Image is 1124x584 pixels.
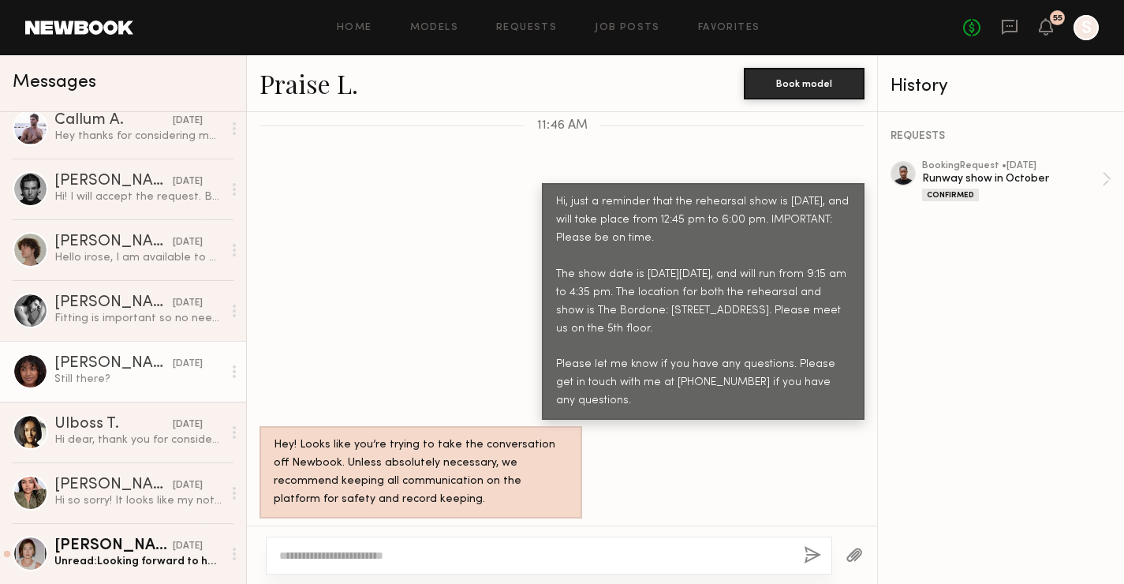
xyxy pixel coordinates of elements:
[1053,14,1062,23] div: 55
[922,171,1102,186] div: Runway show in October
[744,68,864,99] button: Book model
[556,193,850,410] div: Hi, just a reminder that the rehearsal show is [DATE], and will take place from 12:45 pm to 6:00 ...
[54,129,222,144] div: Hey thanks for considering me. I’m on a shoot in LA on [DATE]-[DATE] so I won’t be able to do this.
[891,77,1111,95] div: History
[54,356,173,372] div: [PERSON_NAME]
[922,161,1102,171] div: booking Request • [DATE]
[922,189,979,201] div: Confirmed
[274,436,568,509] div: Hey! Looks like you’re trying to take the conversation off Newbook. Unless absolutely necessary, ...
[54,538,173,554] div: [PERSON_NAME]
[54,311,222,326] div: Fitting is important so no need to be charged unless you have budget for that.Rehearsal depends o...
[410,23,458,33] a: Models
[54,234,173,250] div: [PERSON_NAME]
[173,478,203,493] div: [DATE]
[744,76,864,89] a: Book model
[173,417,203,432] div: [DATE]
[54,417,173,432] div: Ulboss T.
[891,131,1111,142] div: REQUESTS
[54,477,173,493] div: [PERSON_NAME]
[698,23,760,33] a: Favorites
[1074,15,1099,40] a: S
[595,23,660,33] a: Job Posts
[54,554,222,569] div: Unread: Looking forward to hearing back(:(:
[173,539,203,554] div: [DATE]
[173,296,203,311] div: [DATE]
[54,174,173,189] div: [PERSON_NAME]
[173,357,203,372] div: [DATE]
[496,23,557,33] a: Requests
[173,174,203,189] div: [DATE]
[54,493,222,508] div: Hi so sorry! It looks like my notifications were turned off on the app. Thank you for the info. I...
[54,250,222,265] div: Hello irose, I am available to attend a fitting at any point this week for the show, but I think ...
[537,119,588,133] span: 11:46 AM
[54,372,222,387] div: Still there?
[173,114,203,129] div: [DATE]
[337,23,372,33] a: Home
[922,161,1111,201] a: bookingRequest •[DATE]Runway show in OctoberConfirmed
[173,235,203,250] div: [DATE]
[54,295,173,311] div: [PERSON_NAME]
[260,66,358,100] a: Praise L.
[54,113,173,129] div: Callum A.
[54,189,222,204] div: Hi! I will accept the request. But first I have to get approval from my agent in [GEOGRAPHIC_DATA...
[54,432,222,447] div: Hi dear, thank you for considering me for the show however I will be out of town that date but le...
[13,73,96,92] span: Messages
